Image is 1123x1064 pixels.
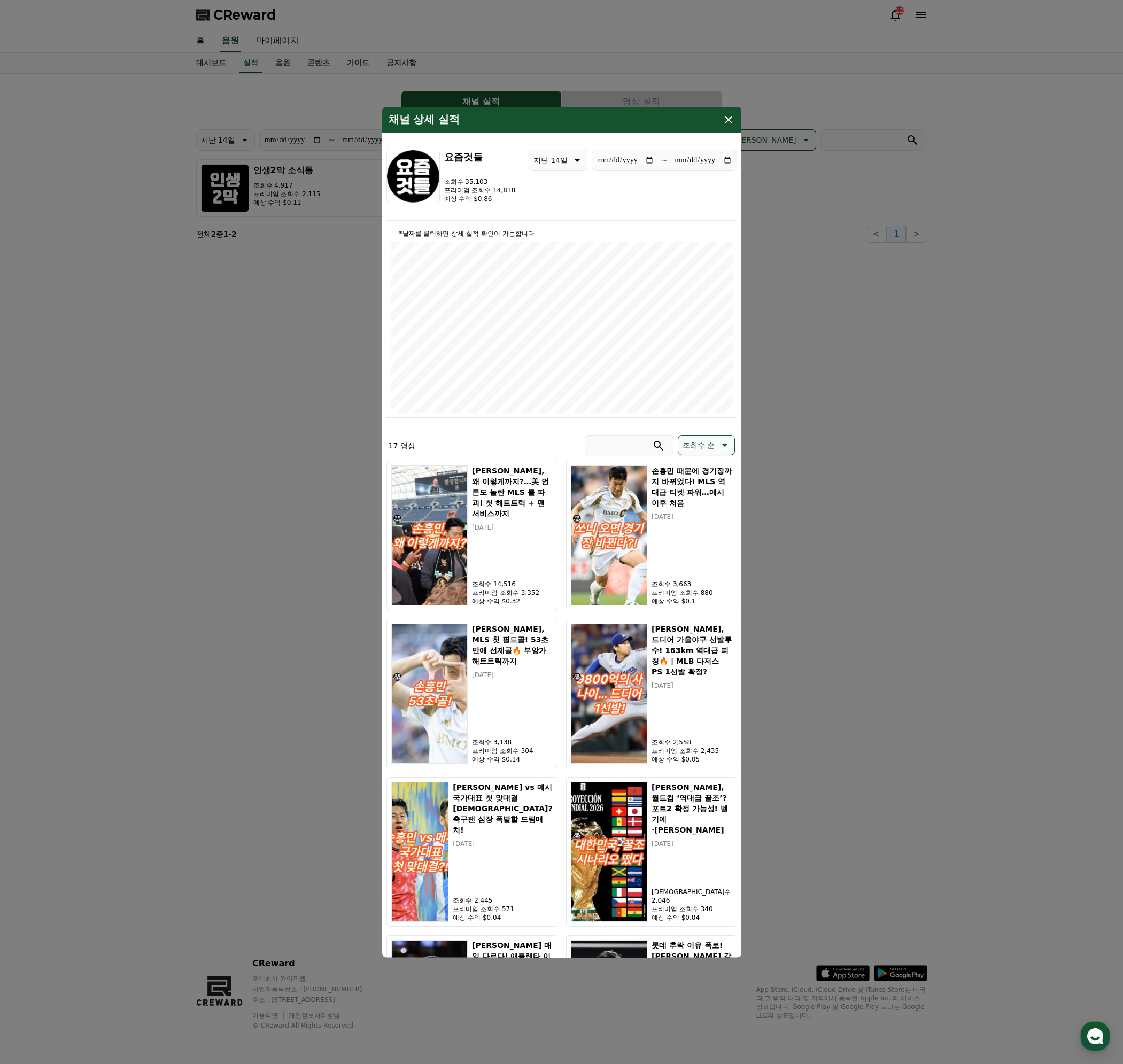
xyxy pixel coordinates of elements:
[158,355,184,363] span: Settings
[472,588,552,596] p: 프리미엄 조회수 3,352
[683,437,715,452] p: 조회수 순
[652,839,732,848] p: [DATE]
[391,781,449,921] img: 손흥민 vs 메시 국가대표 첫 맞대결 성사? 축구팬 심장 폭발할 드림매치!
[386,460,557,610] button: 손흥민, 왜 이렇게까지?…美 언론도 놀란 MLS 틀 파괴! 첫 해트트릭 + 팬 서비스까지 [PERSON_NAME], 왜 이렇게까지?…美 언론도 놀란 MLS 틀 파괴! 첫 해트...
[444,194,516,203] p: 예상 수익 $0.86
[566,618,737,768] button: 오타니 쇼헤이, 드디어 가을야구 선발투수! 163km 역대급 피칭🔥 | MLB 다저스 PS 1선발 확정? [PERSON_NAME], 드디어 가을야구 선발투수! 163km 역대...
[472,523,552,531] p: [DATE]
[652,588,732,596] p: 프리미엄 조회수 880
[571,781,648,921] img: 홍명보호, 월드컵 ‘역대급 꿀조’? 포트2 확정 가능성! 벨기에·파나마·카보베르데 시나리오
[472,939,552,982] h5: [PERSON_NAME] 매일 다르다! 애틀랜타 이적 후 첫 3안타 폭발⚾ 현지 극찬 세례
[472,746,552,755] p: 프리미엄 조회수 504
[391,465,468,605] img: 손흥민, 왜 이렇게까지?…美 언론도 놀란 MLS 틀 파괴! 첫 해트트릭 + 팬 서비스까지
[382,106,741,958] div: modal
[89,355,120,364] span: Messages
[472,755,552,763] p: 예상 수익 $0.14
[472,465,552,518] h5: [PERSON_NAME], 왜 이렇게까지?…美 언론도 놀란 MLS 틀 파괴! 첫 해트트릭 + 팬 서비스까지
[652,887,732,904] p: [DEMOGRAPHIC_DATA]수 2,046
[652,781,732,835] h5: [PERSON_NAME], 월드컵 ‘역대급 꿀조’? 포트2 확정 가능성! 벨기에·[PERSON_NAME]
[678,434,734,455] button: 조회수 순
[391,229,733,237] p: *날짜를 클릭하면 상세 실적 확인이 가능합니다
[533,152,568,167] p: 지난 14일
[652,737,732,746] p: 조회수 2,558
[453,896,552,904] p: 조회수 2,445
[652,579,732,588] p: 조회수 3,663
[71,339,138,366] a: Messages
[571,465,648,605] img: 손흥민 때문에 경기장까지 바뀌었다! MLS 역대급 티켓 파워…메시 이후 처음
[652,913,732,921] p: 예상 수익 $0.04
[571,623,648,763] img: 오타니 쇼헤이, 드디어 가을야구 선발투수! 163km 역대급 피칭🔥 | MLB 다저스 PS 1선발 확정?
[453,904,552,913] p: 프리미엄 조회수 571
[453,913,552,921] p: 예상 수익 $0.04
[391,623,468,763] img: 손흥민, MLS 첫 필드골! 53초 만에 선제골🔥 부앙가 해트트릭까지
[652,904,732,913] p: 프리미엄 조회수 340
[652,596,732,605] p: 예상 수익 $0.1
[453,781,552,835] h5: [PERSON_NAME] vs 메시 국가대표 첫 맞대결 [DEMOGRAPHIC_DATA]? 축구팬 심장 폭발할 드림매치!
[386,618,557,768] button: 손흥민, MLS 첫 필드골! 53초 만에 선제골🔥 부앙가 해트트릭까지 [PERSON_NAME], MLS 첫 필드골! 53초 만에 선제골🔥 부앙가 해트트릭까지 [DATE] 조회...
[3,339,71,366] a: Home
[652,746,732,755] p: 프리미엄 조회수 2,435
[652,465,732,508] h5: 손흥민 때문에 경기장까지 바뀌었다! MLS 역대급 티켓 파워…메시 이후 처음
[444,177,516,185] p: 조회수 35,103
[386,776,557,926] button: 손흥민 vs 메시 국가대표 첫 맞대결 성사? 축구팬 심장 폭발할 드림매치! [PERSON_NAME] vs 메시 국가대표 첫 맞대결 [DEMOGRAPHIC_DATA]? 축구팬 ...
[652,512,732,521] p: [DATE]
[472,579,552,588] p: 조회수 14,516
[389,440,415,451] p: 17 영상
[472,670,552,679] p: [DATE]
[661,153,668,166] p: ~
[652,681,732,689] p: [DATE]
[566,776,737,926] button: 홍명보호, 월드컵 ‘역대급 꿀조’? 포트2 확정 가능성! 벨기에·파나마·카보베르데 시나리오 [PERSON_NAME], 월드컵 ‘역대급 꿀조’? 포트2 확정 가능성! 벨기에·[...
[472,623,552,666] h5: [PERSON_NAME], MLS 첫 필드골! 53초 만에 선제골🔥 부앙가 해트트릭까지
[529,149,587,170] button: 지난 14일
[453,839,552,848] p: [DATE]
[389,113,460,126] h4: 채널 상세 실적
[566,460,737,610] button: 손흥민 때문에 경기장까지 바뀌었다! MLS 역대급 티켓 파워…메시 이후 처음 손흥민 때문에 경기장까지 바뀌었다! MLS 역대급 티켓 파워…메시 이후 처음 [DATE] 조회수 ...
[386,149,440,203] img: 요즘것들
[138,339,205,366] a: Settings
[472,737,552,746] p: 조회수 3,138
[27,355,46,363] span: Home
[472,596,552,605] p: 예상 수익 $0.32
[652,755,732,763] p: 예상 수익 $0.05
[444,185,516,194] p: 프리미엄 조회수 14,818
[444,149,516,164] h3: 요즘것들
[652,939,732,982] h5: 롯데 추락 이유 폭로! [PERSON_NAME] 감독의 한마디… '준비 부족' 직격탄
[652,623,732,677] h5: [PERSON_NAME], 드디어 가을야구 선발투수! 163km 역대급 피칭🔥 | MLB 다저스 PS 1선발 확정?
